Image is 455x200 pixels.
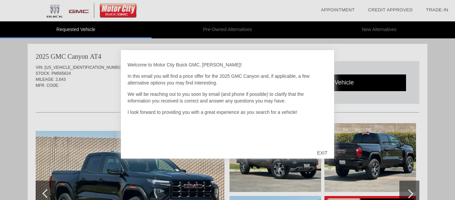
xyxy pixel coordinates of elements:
[321,7,355,12] a: Appointment
[426,7,448,12] a: Trade-In
[368,7,413,12] a: Credit Approved
[128,91,327,104] p: We will be reaching out to you soon by email (and phone if possible) to clarify that the informat...
[128,61,327,68] p: Welcome to Motor City Buick GMC, [PERSON_NAME]!
[310,143,334,163] div: EXIT
[128,73,327,86] p: In this email you will find a price offer for the 2025 GMC Canyon and, if applicable, a few alter...
[128,109,327,116] p: I look forward to providing you with a great experience as you search for a vehicle!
